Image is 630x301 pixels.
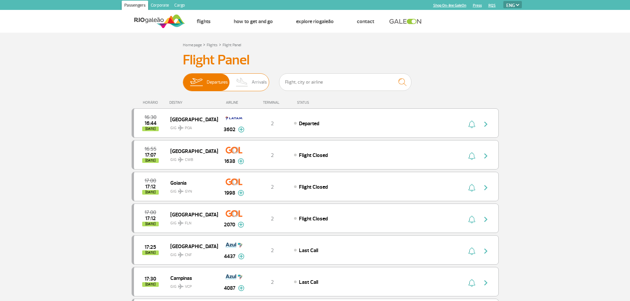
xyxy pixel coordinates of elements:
[271,120,274,127] span: 2
[178,284,184,289] img: destiny_airplane.svg
[482,152,490,160] img: seta-direita-painel-voo.svg
[170,178,213,187] span: Goiania
[482,215,490,223] img: seta-direita-painel-voo.svg
[224,189,235,197] span: 1998
[219,41,221,48] a: >
[145,210,156,215] span: 2025-09-25 17:00:00
[224,157,235,165] span: 1638
[170,185,213,195] span: GIG
[142,158,159,163] span: [DATE]
[238,127,244,132] img: mais-info-painel-voo.svg
[482,120,490,128] img: seta-direita-painel-voo.svg
[142,282,159,287] span: [DATE]
[271,279,274,285] span: 2
[185,252,192,258] span: CNF
[433,3,466,8] a: Shop On-line GaleOn
[299,279,318,285] span: Last Call
[183,52,447,68] h3: Flight Panel
[178,220,184,226] img: destiny_airplane.svg
[185,125,192,131] span: POA
[473,3,482,8] a: Press
[218,100,251,105] div: AIRLINE
[223,43,241,48] a: Flight Panel
[170,274,213,282] span: Campinas
[178,125,184,131] img: destiny_airplane.svg
[142,190,159,195] span: [DATE]
[468,247,475,255] img: sino-painel-voo.svg
[299,215,328,222] span: Flight Closed
[468,120,475,128] img: sino-painel-voo.svg
[238,222,244,228] img: mais-info-painel-voo.svg
[145,115,156,120] span: 2025-09-25 16:30:00
[185,157,193,163] span: CWB
[271,215,274,222] span: 2
[145,147,156,151] span: 2025-09-25 16:55:00
[468,152,475,160] img: sino-painel-voo.svg
[234,18,273,25] a: How to get and go
[185,189,192,195] span: GYN
[145,216,156,221] span: 2025-09-25 17:12:00
[251,100,294,105] div: TERMINAL
[145,277,156,281] span: 2025-09-25 17:30:00
[238,190,244,196] img: mais-info-painel-voo.svg
[145,121,156,126] span: 2025-09-25 16:44:00
[296,18,334,25] a: Explore RIOgaleão
[185,220,191,226] span: FLN
[186,74,207,91] img: slider-embarque
[299,120,319,127] span: Departed
[482,247,490,255] img: seta-direita-painel-voo.svg
[271,152,274,159] span: 2
[232,74,252,91] img: slider-desembarque
[145,178,156,183] span: 2025-09-25 17:00:00
[185,284,192,290] span: VCP
[170,217,213,226] span: GIG
[145,153,156,157] span: 2025-09-25 17:07:00
[122,1,148,11] a: Passengers
[178,189,184,194] img: destiny_airplane.svg
[170,115,213,124] span: [GEOGRAPHIC_DATA]
[170,153,213,163] span: GIG
[482,184,490,192] img: seta-direita-painel-voo.svg
[271,247,274,254] span: 2
[170,147,213,155] span: [GEOGRAPHIC_DATA]
[224,284,235,292] span: 4087
[299,152,328,159] span: Flight Closed
[238,253,244,259] img: mais-info-painel-voo.svg
[224,221,235,229] span: 2070
[142,222,159,226] span: [DATE]
[170,280,213,290] span: GIG
[142,250,159,255] span: [DATE]
[224,126,235,133] span: 3602
[279,73,411,91] input: Flight, city or airline
[145,245,156,249] span: 2025-09-25 17:25:00
[170,248,213,258] span: GIG
[145,184,156,189] span: 2025-09-25 17:12:00
[207,74,228,91] span: Departures
[252,74,267,91] span: Arrivals
[482,279,490,287] img: seta-direita-painel-voo.svg
[148,1,172,11] a: Corporate
[294,100,348,105] div: STATUS
[299,184,328,190] span: Flight Closed
[142,127,159,131] span: [DATE]
[203,41,205,48] a: >
[134,100,170,105] div: HORÁRIO
[468,279,475,287] img: sino-painel-voo.svg
[178,157,184,162] img: destiny_airplane.svg
[238,285,244,291] img: mais-info-painel-voo.svg
[169,100,218,105] div: DESTINY
[183,43,202,48] a: Home page
[197,18,211,25] a: Flights
[299,247,318,254] span: Last Call
[170,122,213,131] span: GIG
[178,252,184,257] img: destiny_airplane.svg
[488,3,496,8] a: RQS
[468,215,475,223] img: sino-painel-voo.svg
[172,1,188,11] a: Cargo
[357,18,374,25] a: Contact
[170,210,213,219] span: [GEOGRAPHIC_DATA]
[238,158,244,164] img: mais-info-painel-voo.svg
[170,242,213,250] span: [GEOGRAPHIC_DATA]
[207,43,218,48] a: Flights
[224,252,235,260] span: 4437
